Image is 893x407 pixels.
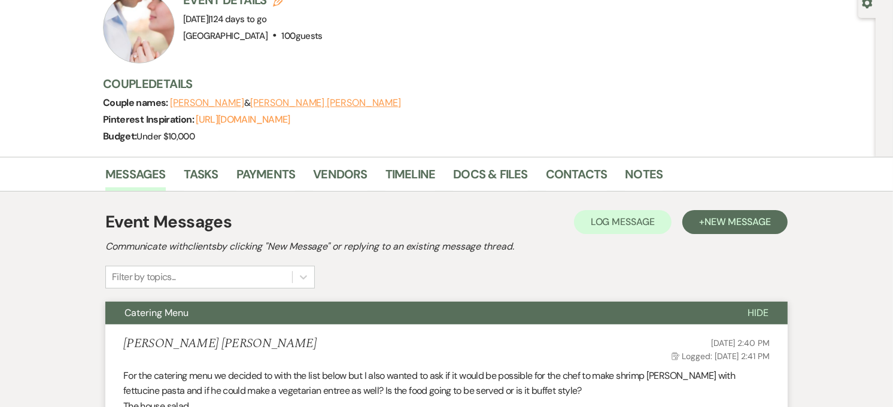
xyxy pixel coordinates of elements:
a: Docs & Files [453,165,527,191]
button: [PERSON_NAME] [170,98,244,108]
span: [DATE] [183,13,267,25]
span: | [208,13,266,25]
a: [URL][DOMAIN_NAME] [196,113,290,126]
button: Hide [728,302,788,324]
a: Contacts [546,165,608,191]
button: +New Message [682,210,788,234]
span: Couple names: [103,96,170,109]
button: [PERSON_NAME] [PERSON_NAME] [250,98,401,108]
span: For the catering menu we decided to with the list below but I also wanted to ask if it would be p... [123,369,735,397]
a: Timeline [385,165,436,191]
div: Filter by topics... [112,270,176,284]
h2: Communicate with clients by clicking "New Message" or replying to an existing message thread. [105,239,788,254]
span: Catering Menu [124,306,189,319]
a: Vendors [313,165,367,191]
span: 100 guests [282,30,323,42]
span: Hide [748,306,769,319]
a: Tasks [184,165,218,191]
span: 124 days to go [211,13,267,25]
button: Log Message [574,210,672,234]
span: Pinterest Inspiration: [103,113,196,126]
a: Payments [236,165,296,191]
span: Logged: [DATE] 2:41 PM [672,351,770,362]
h3: Couple Details [103,75,773,92]
button: Catering Menu [105,302,728,324]
span: New Message [704,215,771,228]
span: Under $10,000 [137,130,195,142]
span: & [170,97,401,109]
h5: [PERSON_NAME] [PERSON_NAME] [123,336,317,351]
span: [DATE] 2:40 PM [711,338,770,348]
h1: Event Messages [105,209,232,235]
span: Log Message [591,215,655,228]
a: Messages [105,165,166,191]
a: Notes [625,165,663,191]
span: Budget: [103,130,137,142]
span: [GEOGRAPHIC_DATA] [183,30,268,42]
